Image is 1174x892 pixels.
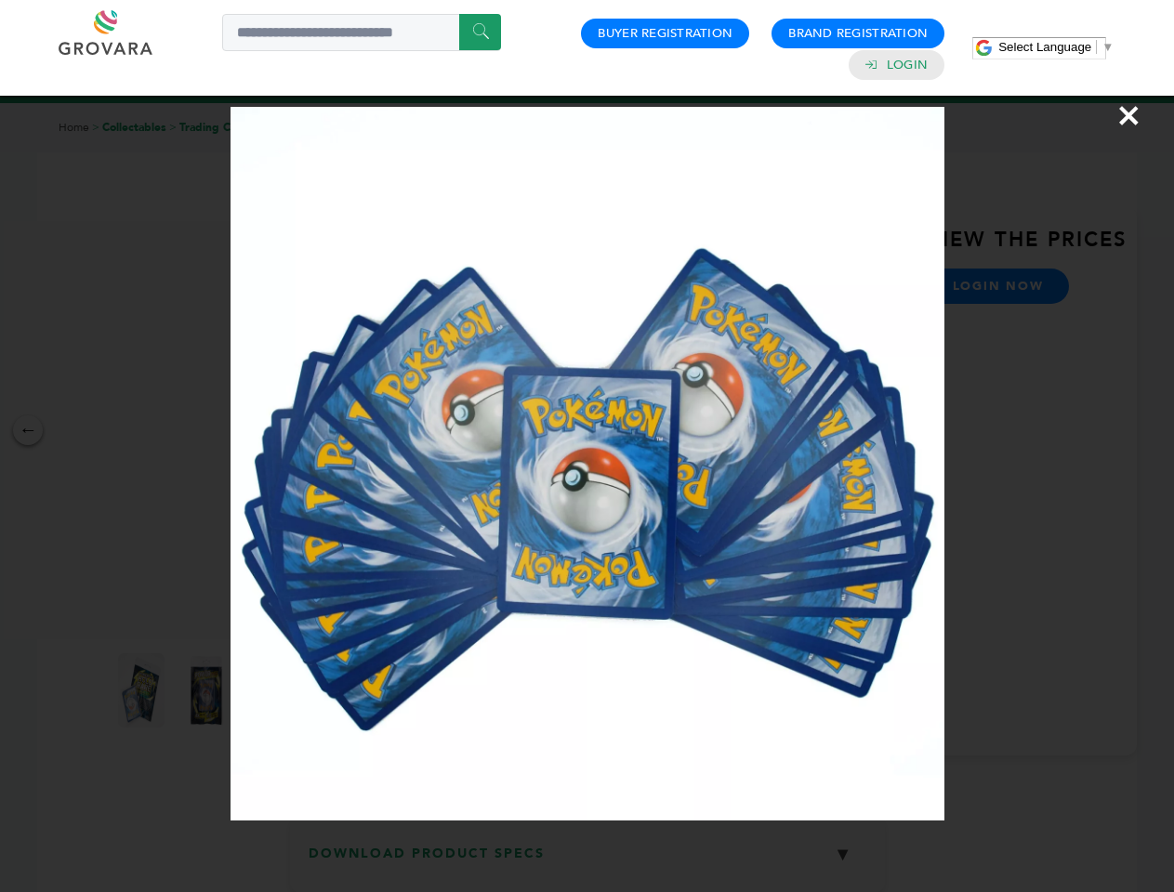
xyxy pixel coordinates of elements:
[887,57,928,73] a: Login
[222,14,501,51] input: Search a product or brand...
[998,40,1114,54] a: Select Language​
[231,107,944,820] img: Image Preview
[598,25,732,42] a: Buyer Registration
[788,25,928,42] a: Brand Registration
[998,40,1091,54] span: Select Language
[1116,89,1141,141] span: ×
[1101,40,1114,54] span: ▼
